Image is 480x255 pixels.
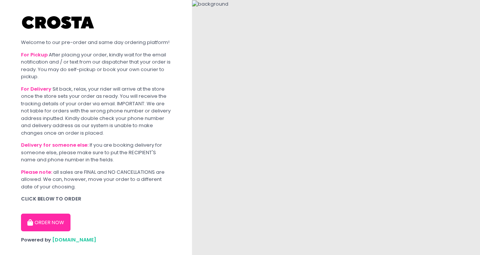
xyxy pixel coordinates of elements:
[192,0,228,8] img: background
[21,168,52,176] b: Please note:
[21,195,171,203] div: CLICK BELOW TO ORDER
[52,236,96,243] a: [DOMAIN_NAME]
[21,85,51,93] b: For Delivery
[21,85,171,137] div: Sit back, relax, your rider will arrive at the store once the store sets your order as ready. You...
[21,141,88,149] b: Delivery for someone else:
[21,214,70,232] button: ORDER NOW
[21,236,171,244] div: Powered by
[21,51,48,58] b: For Pickup
[21,51,171,80] div: After placing your order, kindly wait for the email notification and / or text from our dispatche...
[21,39,171,46] div: Welcome to our pre-order and same day ordering platform!
[21,11,96,34] img: Crosta Pizzeria
[21,141,171,164] div: If you are booking delivery for someone else, please make sure to put the RECIPIENT'S name and ph...
[21,168,171,191] div: all sales are FINAL and NO CANCELLATIONS are allowed. We can, however, move your order to a diffe...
